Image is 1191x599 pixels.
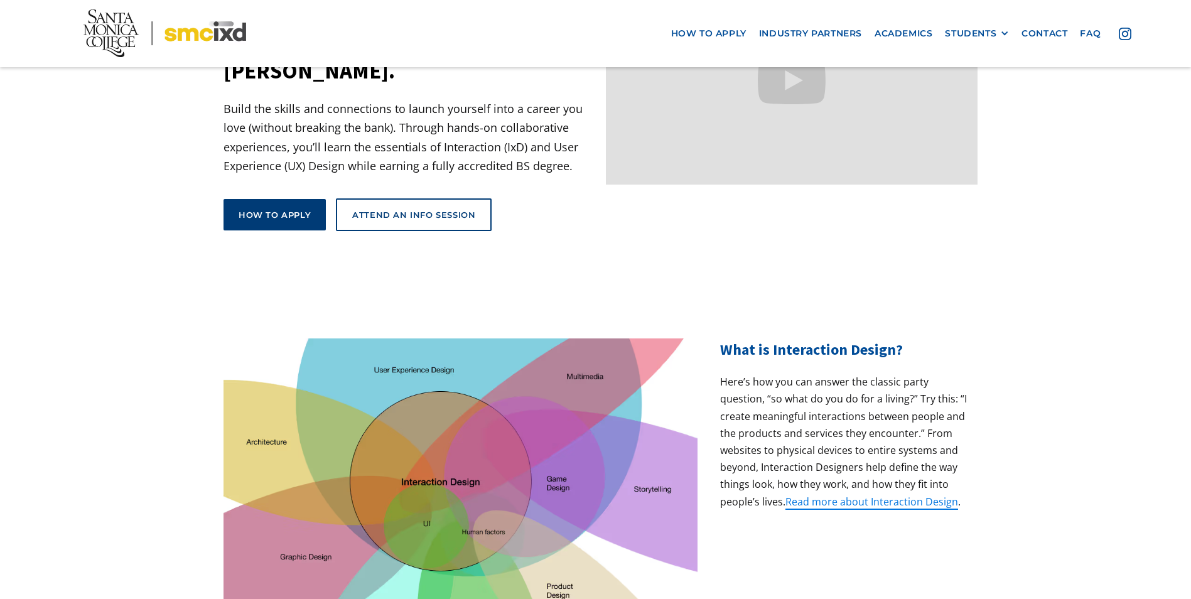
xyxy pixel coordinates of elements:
a: Attend an Info Session [336,198,492,231]
p: Here’s how you can answer the classic party question, “so what do you do for a living?” Try this:... [720,374,967,510]
div: How to apply [239,209,311,220]
a: how to apply [665,22,753,45]
a: contact [1015,22,1074,45]
img: icon - instagram [1119,28,1131,40]
div: Attend an Info Session [352,209,475,220]
a: Read more about Interaction Design [785,495,958,510]
div: STUDENTS [945,28,1009,39]
a: faq [1074,22,1107,45]
img: Santa Monica College - SMC IxD logo [84,9,246,57]
p: Build the skills and connections to launch yourself into a career you love (without breaking the ... [224,99,596,176]
h2: What is Interaction Design? [720,338,967,361]
div: STUDENTS [945,28,996,39]
a: How to apply [224,199,326,230]
a: Academics [868,22,939,45]
a: industry partners [753,22,868,45]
